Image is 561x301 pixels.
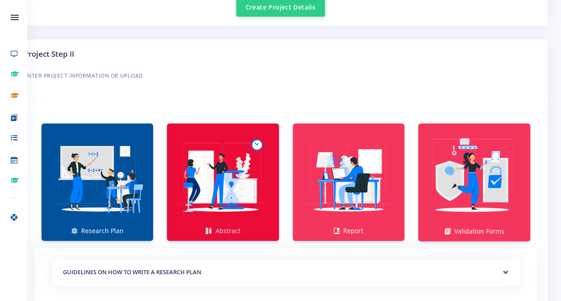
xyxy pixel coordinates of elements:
[167,123,278,241] a: Abstract
[300,129,397,226] img: Report
[63,268,509,277] h5: GUIDELINES ON HOW TO WRITE A RESEARCH PLAN
[49,129,146,226] img: Research Plan
[24,70,537,82] h6: Enter Project Information or Upload
[418,123,530,241] a: Validation Forms
[425,129,523,226] img: Validation Forms
[42,123,153,241] a: Research Plan
[24,48,537,60] h3: Project Step II
[293,123,404,241] a: Report
[174,129,271,226] img: Abstract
